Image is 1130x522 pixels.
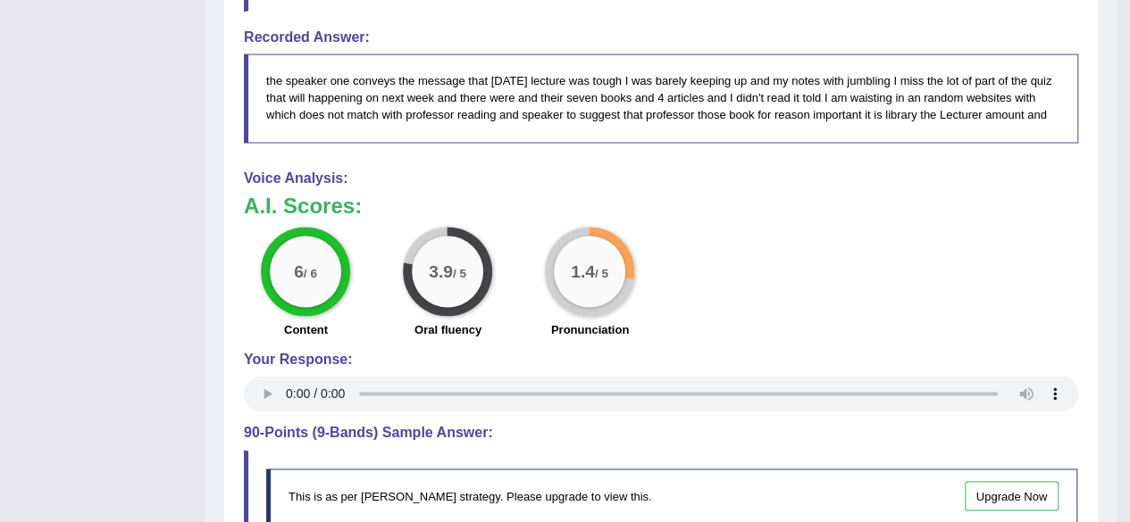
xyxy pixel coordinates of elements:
big: 3.9 [430,261,454,281]
h4: Recorded Answer: [244,29,1078,46]
h4: Your Response: [244,352,1078,368]
big: 1.4 [572,261,596,281]
a: Upgrade Now [965,481,1059,510]
b: A.I. Scores: [244,194,362,218]
small: / 5 [595,267,608,280]
label: Pronunciation [551,321,629,338]
small: / 5 [453,267,466,280]
small: / 6 [304,267,317,280]
label: Oral fluency [414,321,481,338]
h4: Voice Analysis: [244,170,1078,186]
blockquote: the speaker one conveys the message that [DATE] lecture was tough I was barely keeping up and my ... [244,54,1078,142]
label: Content [284,321,328,338]
big: 6 [295,261,305,281]
h4: 90-Points (9-Bands) Sample Answer: [244,425,1078,441]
